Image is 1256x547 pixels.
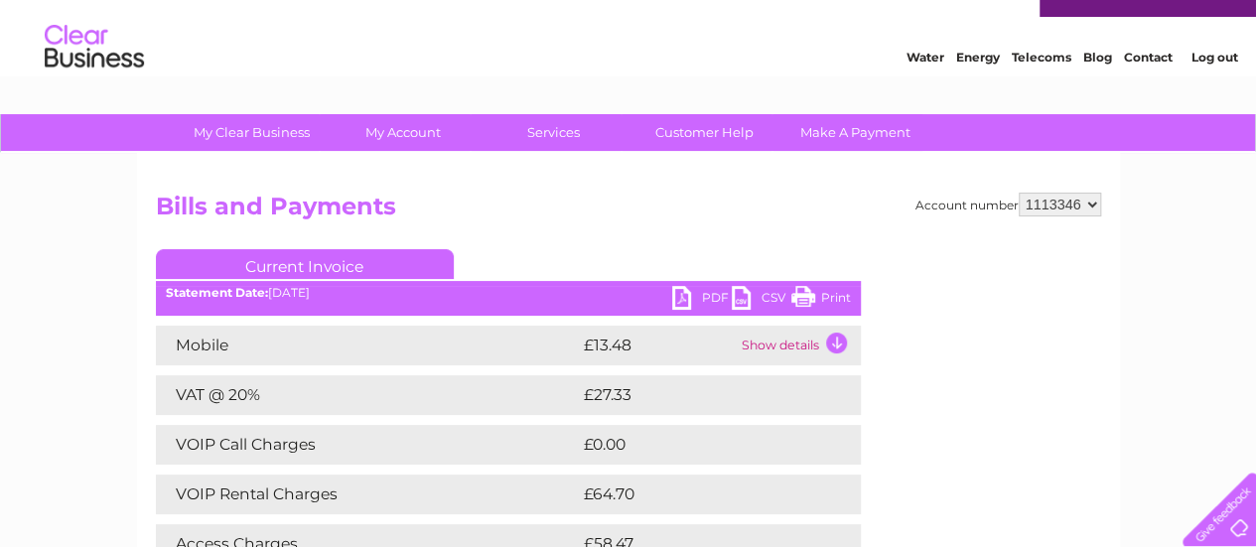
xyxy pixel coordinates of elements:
[882,10,1019,35] a: 0333 014 3131
[321,114,485,151] a: My Account
[773,114,937,151] a: Make A Payment
[732,286,791,315] a: CSV
[956,84,1000,99] a: Energy
[156,475,579,514] td: VOIP Rental Charges
[44,52,145,112] img: logo.png
[156,286,861,300] div: [DATE]
[1012,84,1071,99] a: Telecoms
[915,193,1101,216] div: Account number
[579,326,737,365] td: £13.48
[907,84,944,99] a: Water
[156,425,579,465] td: VOIP Call Charges
[579,375,819,415] td: £27.33
[579,475,821,514] td: £64.70
[156,375,579,415] td: VAT @ 20%
[160,11,1098,96] div: Clear Business is a trading name of Verastar Limited (registered in [GEOGRAPHIC_DATA] No. 3667643...
[579,425,815,465] td: £0.00
[1190,84,1237,99] a: Log out
[170,114,334,151] a: My Clear Business
[156,326,579,365] td: Mobile
[166,285,268,300] b: Statement Date:
[737,326,861,365] td: Show details
[156,249,454,279] a: Current Invoice
[156,193,1101,230] h2: Bills and Payments
[791,286,851,315] a: Print
[1124,84,1173,99] a: Contact
[472,114,635,151] a: Services
[1083,84,1112,99] a: Blog
[672,286,732,315] a: PDF
[623,114,786,151] a: Customer Help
